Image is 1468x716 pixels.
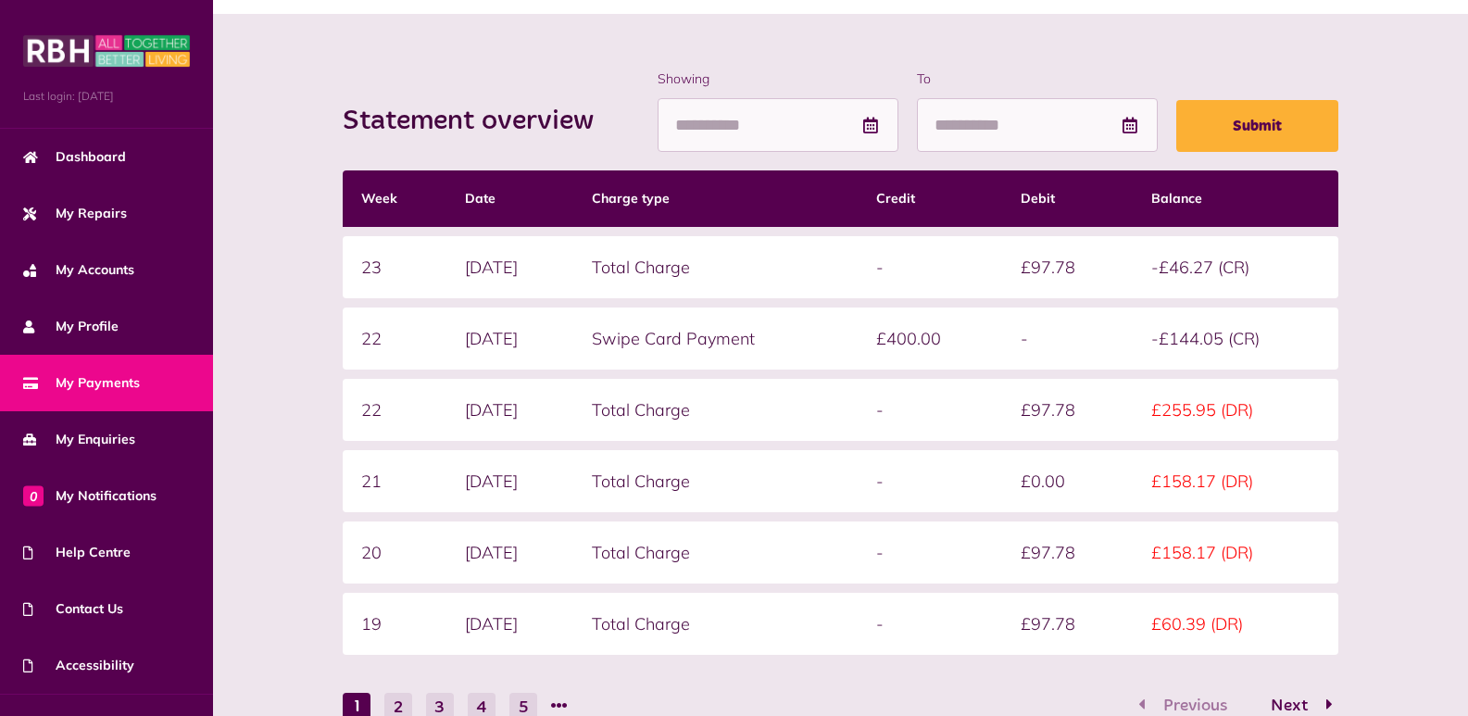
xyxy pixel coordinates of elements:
[446,593,574,655] td: [DATE]
[573,593,858,655] td: Total Charge
[573,379,858,441] td: Total Charge
[573,170,858,227] th: Charge type
[23,147,126,167] span: Dashboard
[1002,450,1133,512] td: £0.00
[858,170,1002,227] th: Credit
[343,105,612,138] h2: Statement overview
[1133,379,1339,441] td: £255.95 (DR)
[446,521,574,584] td: [DATE]
[343,521,446,584] td: 20
[1133,450,1339,512] td: £158.17 (DR)
[1176,100,1338,152] button: Submit
[446,308,574,370] td: [DATE]
[23,656,134,675] span: Accessibility
[1002,170,1133,227] th: Debit
[858,521,1002,584] td: -
[23,32,190,69] img: MyRBH
[573,308,858,370] td: Swipe Card Payment
[343,308,446,370] td: 22
[343,236,446,298] td: 23
[23,430,135,449] span: My Enquiries
[446,450,574,512] td: [DATE]
[1002,308,1133,370] td: -
[1002,593,1133,655] td: £97.78
[1133,170,1339,227] th: Balance
[343,593,446,655] td: 19
[1133,593,1339,655] td: £60.39 (DR)
[23,373,140,393] span: My Payments
[446,236,574,298] td: [DATE]
[573,236,858,298] td: Total Charge
[446,379,574,441] td: [DATE]
[23,204,127,223] span: My Repairs
[446,170,574,227] th: Date
[858,593,1002,655] td: -
[917,69,1158,89] label: To
[858,308,1002,370] td: £400.00
[573,450,858,512] td: Total Charge
[23,88,190,105] span: Last login: [DATE]
[1133,236,1339,298] td: -£46.27 (CR)
[23,599,123,619] span: Contact Us
[858,450,1002,512] td: -
[23,260,134,280] span: My Accounts
[1002,521,1133,584] td: £97.78
[573,521,858,584] td: Total Charge
[1257,697,1322,714] span: Next
[858,236,1002,298] td: -
[343,379,446,441] td: 22
[1133,521,1339,584] td: £158.17 (DR)
[23,486,157,506] span: My Notifications
[23,485,44,506] span: 0
[343,170,446,227] th: Week
[1133,308,1339,370] td: -£144.05 (CR)
[858,379,1002,441] td: -
[23,543,131,562] span: Help Centre
[1002,236,1133,298] td: £97.78
[343,450,446,512] td: 21
[1002,379,1133,441] td: £97.78
[658,69,898,89] label: Showing
[23,317,119,336] span: My Profile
